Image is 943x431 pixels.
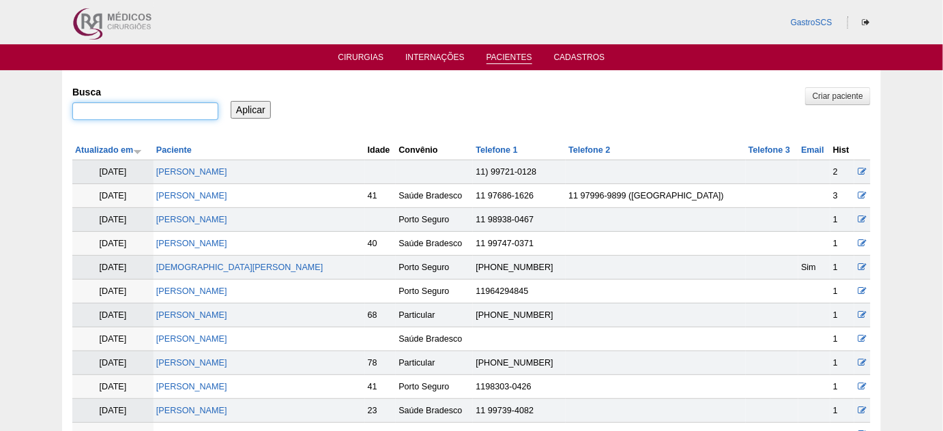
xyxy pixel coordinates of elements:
[396,375,473,399] td: Porto Seguro
[365,351,396,375] td: 78
[830,160,855,184] td: 2
[554,53,605,66] a: Cadastros
[830,375,855,399] td: 1
[72,208,154,232] td: [DATE]
[75,145,142,155] a: Atualizado em
[487,53,532,64] a: Pacientes
[72,303,154,327] td: [DATE]
[830,351,855,375] td: 1
[72,351,154,375] td: [DATE]
[473,160,566,184] td: 11) 99721-0128
[830,232,855,256] td: 1
[156,263,323,272] a: [DEMOGRAPHIC_DATA][PERSON_NAME]
[365,375,396,399] td: 41
[566,184,746,208] td: 11 97996-9899 ([GEOGRAPHIC_DATA])
[749,145,790,155] a: Telefone 3
[156,310,227,320] a: [PERSON_NAME]
[156,358,227,368] a: [PERSON_NAME]
[473,280,566,303] td: 11964294845
[396,232,473,256] td: Saúde Bradesco
[396,280,473,303] td: Porto Seguro
[568,145,610,155] a: Telefone 2
[473,184,566,208] td: 11 97686-1626
[473,208,566,232] td: 11 98938-0467
[156,334,227,344] a: [PERSON_NAME]
[830,327,855,351] td: 1
[72,327,154,351] td: [DATE]
[72,160,154,184] td: [DATE]
[405,53,465,66] a: Internações
[830,140,855,160] th: Hist
[365,232,396,256] td: 40
[365,140,396,160] th: Idade
[396,208,473,232] td: Porto Seguro
[156,145,192,155] a: Paciente
[156,286,227,296] a: [PERSON_NAME]
[156,406,227,415] a: [PERSON_NAME]
[396,140,473,160] th: Convênio
[830,256,855,280] td: 1
[862,18,869,27] i: Sair
[798,256,830,280] td: Sim
[473,399,566,423] td: 11 99739-4082
[72,256,154,280] td: [DATE]
[133,147,142,155] img: ordem crescente
[791,18,832,27] a: GastroSCS
[473,256,566,280] td: [PHONE_NUMBER]
[396,303,473,327] td: Particular
[72,399,154,423] td: [DATE]
[156,239,227,248] a: [PERSON_NAME]
[72,85,218,99] label: Busca
[473,351,566,375] td: [PHONE_NUMBER]
[801,145,824,155] a: Email
[396,184,473,208] td: Saúde Bradesco
[72,102,218,120] input: Digite os termos que você deseja procurar.
[830,399,855,423] td: 1
[473,232,566,256] td: 11 99747-0371
[72,280,154,303] td: [DATE]
[396,256,473,280] td: Porto Seguro
[830,184,855,208] td: 3
[396,327,473,351] td: Saúde Bradesco
[156,167,227,177] a: [PERSON_NAME]
[830,303,855,327] td: 1
[72,184,154,208] td: [DATE]
[72,232,154,256] td: [DATE]
[830,208,855,232] td: 1
[396,351,473,375] td: Particular
[396,399,473,423] td: Saúde Bradesco
[830,280,855,303] td: 1
[156,215,227,224] a: [PERSON_NAME]
[365,184,396,208] td: 41
[805,87,871,105] a: Criar paciente
[156,382,227,391] a: [PERSON_NAME]
[72,375,154,399] td: [DATE]
[231,101,271,119] input: Aplicar
[365,303,396,327] td: 68
[476,145,517,155] a: Telefone 1
[473,375,566,399] td: 1198303-0426
[338,53,384,66] a: Cirurgias
[156,191,227,200] a: [PERSON_NAME]
[365,399,396,423] td: 23
[473,303,566,327] td: [PHONE_NUMBER]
